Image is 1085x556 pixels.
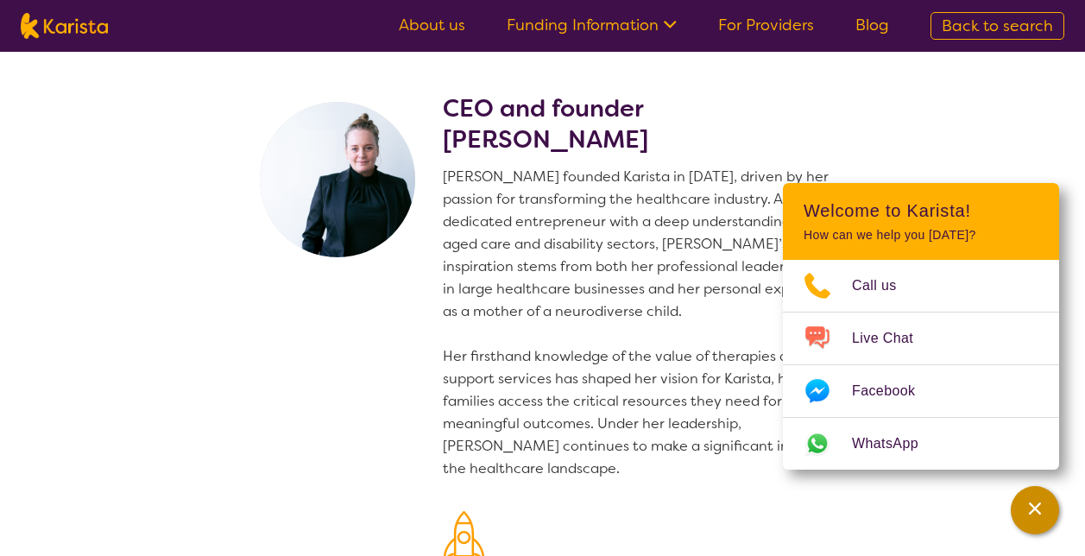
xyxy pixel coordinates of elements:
img: Karista logo [21,13,108,39]
a: Blog [855,15,889,35]
h2: CEO and founder [PERSON_NAME] [443,93,854,155]
button: Channel Menu [1011,486,1059,534]
div: Channel Menu [783,183,1059,470]
a: About us [399,15,465,35]
span: Back to search [942,16,1053,36]
a: Funding Information [507,15,677,35]
span: Live Chat [852,325,934,351]
span: Facebook [852,378,936,404]
span: Call us [852,273,918,299]
span: WhatsApp [852,431,939,457]
a: For Providers [718,15,814,35]
p: How can we help you [DATE]? [804,228,1038,243]
ul: Choose channel [783,260,1059,470]
a: Web link opens in a new tab. [783,418,1059,470]
h2: Welcome to Karista! [804,200,1038,221]
a: Back to search [930,12,1064,40]
p: [PERSON_NAME] founded Karista in [DATE], driven by her passion for transforming the healthcare in... [443,166,854,480]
